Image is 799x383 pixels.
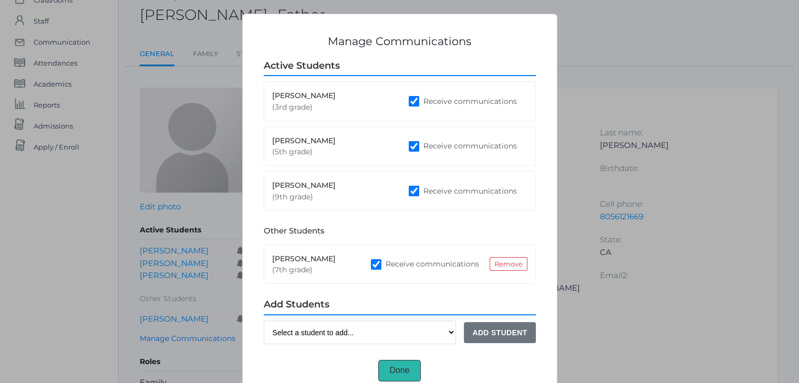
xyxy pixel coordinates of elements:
[264,300,536,315] h2: Add Students
[272,102,336,113] span: (3rd grade)
[264,61,536,77] h2: Active Students
[264,35,536,47] h1: Manage Communications
[386,259,479,270] label: Receive communications
[272,264,336,275] span: (7th grade)
[272,91,336,100] span: [PERSON_NAME]
[272,136,336,145] span: [PERSON_NAME]
[490,257,527,271] a: Remove
[423,186,517,197] label: Receive communications
[272,191,336,203] span: (9th grade)
[272,180,336,190] span: [PERSON_NAME]
[423,141,517,152] label: Receive communications
[264,227,536,236] h3: Other Students
[378,360,420,381] button: Done
[272,254,336,263] span: [PERSON_NAME]
[423,96,517,107] label: Receive communications
[272,146,336,157] span: (5th grade)
[464,322,535,343] button: Add Student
